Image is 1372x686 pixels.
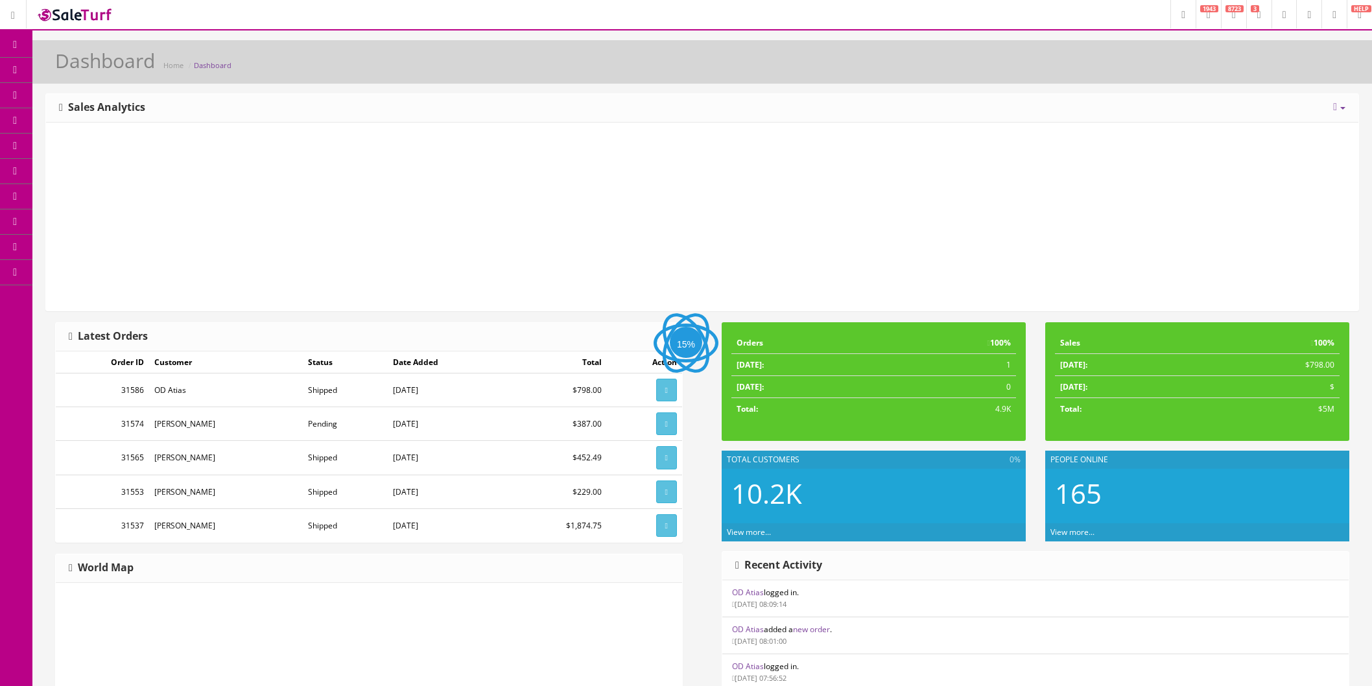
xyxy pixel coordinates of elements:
[1060,403,1082,414] strong: Total:
[56,475,149,508] td: 31553
[1010,454,1021,466] span: 0%
[656,412,677,435] a: View
[388,351,508,373] td: Date Added
[1200,5,1218,12] span: 1943
[1045,451,1349,469] div: People Online
[881,398,1016,420] td: 4.9K
[69,331,148,342] h3: Latest Orders
[737,403,758,414] strong: Total:
[1194,376,1340,398] td: $
[56,407,149,441] td: 31574
[388,508,508,542] td: [DATE]
[508,373,607,407] td: $798.00
[1055,479,1340,508] h2: 165
[36,6,114,23] img: SaleTurf
[388,475,508,508] td: [DATE]
[732,587,764,598] a: OD Atias
[1351,5,1371,12] span: HELP
[508,475,607,508] td: $229.00
[881,332,1016,354] td: 100%
[303,351,388,373] td: Status
[732,624,764,635] a: OD Atias
[727,526,771,538] a: View more...
[194,60,231,70] a: Dashboard
[56,373,149,407] td: 31586
[56,351,149,373] td: Order ID
[508,508,607,542] td: $1,874.75
[1055,332,1194,354] td: Sales
[1225,5,1244,12] span: 8723
[508,351,607,373] td: Total
[149,351,303,373] td: Customer
[1194,354,1340,376] td: $798.00
[737,381,764,392] strong: [DATE]:
[56,441,149,475] td: 31565
[722,617,1349,654] li: added a .
[731,479,1016,508] h2: 10.2K
[388,407,508,441] td: [DATE]
[737,359,764,370] strong: [DATE]:
[303,508,388,542] td: Shipped
[1060,359,1087,370] strong: [DATE]:
[69,562,134,574] h3: World Map
[149,508,303,542] td: [PERSON_NAME]
[732,661,764,672] a: OD Atias
[56,508,149,542] td: 31537
[149,441,303,475] td: [PERSON_NAME]
[793,624,830,635] a: new order
[508,407,607,441] td: $387.00
[722,451,1026,469] div: Total Customers
[656,446,677,469] a: View
[735,560,822,571] h3: Recent Activity
[1050,526,1094,538] a: View more...
[59,102,145,113] h3: Sales Analytics
[149,373,303,407] td: OD Atias
[881,354,1016,376] td: 1
[149,475,303,508] td: [PERSON_NAME]
[508,441,607,475] td: $452.49
[656,514,677,537] a: View
[607,351,682,373] td: Action
[303,475,388,508] td: Shipped
[881,376,1016,398] td: 0
[163,60,183,70] a: Home
[388,441,508,475] td: [DATE]
[1060,381,1087,392] strong: [DATE]:
[303,441,388,475] td: Shipped
[388,373,508,407] td: [DATE]
[656,379,677,401] a: View
[732,599,787,609] small: [DATE] 08:09:14
[1194,332,1340,354] td: 100%
[1251,5,1259,12] span: 3
[1194,398,1340,420] td: $5M
[656,480,677,503] a: View
[303,407,388,441] td: Pending
[55,50,155,71] h1: Dashboard
[303,373,388,407] td: Shipped
[732,636,787,646] small: [DATE] 08:01:00
[722,580,1349,617] li: logged in.
[731,332,881,354] td: Orders
[732,673,787,683] small: [DATE] 07:56:52
[149,407,303,441] td: [PERSON_NAME]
